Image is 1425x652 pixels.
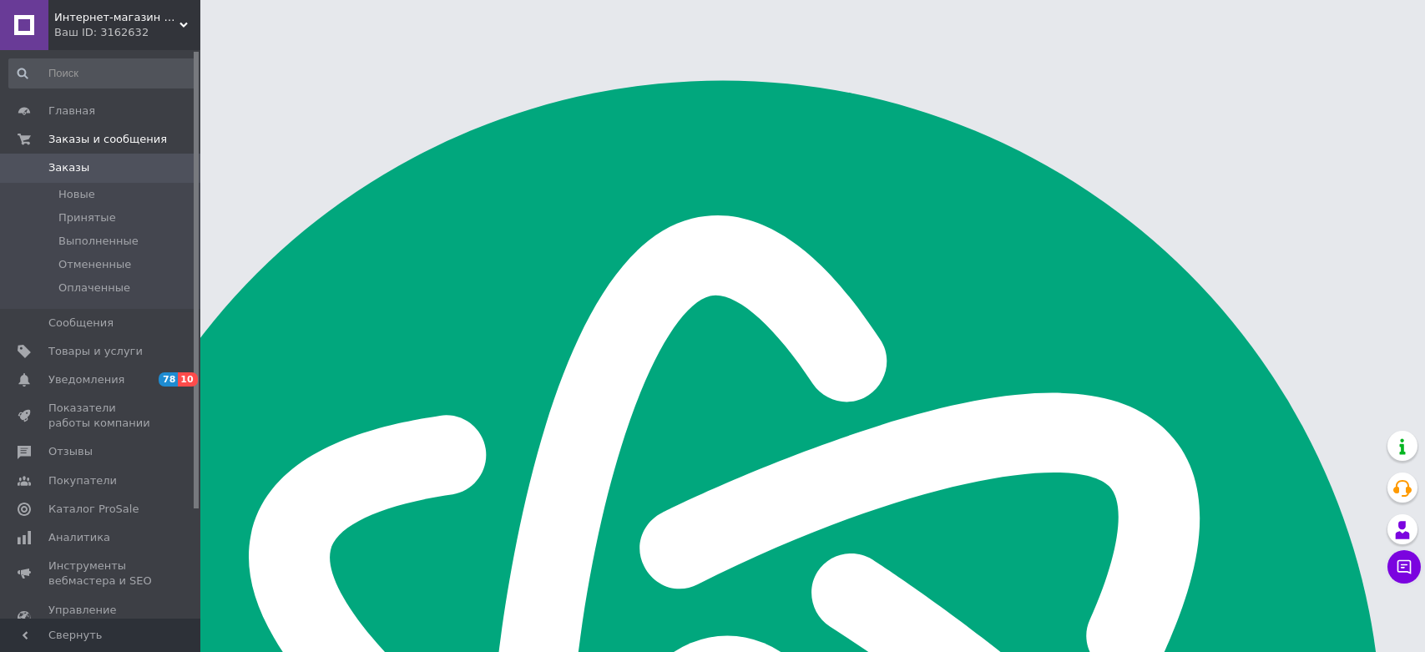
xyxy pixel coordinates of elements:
span: Выполненные [58,234,139,249]
span: Каталог ProSale [48,502,139,517]
span: Главная [48,104,95,119]
span: Покупатели [48,473,117,488]
span: Отзывы [48,444,93,459]
span: Товары и услуги [48,344,143,359]
span: Принятые [58,210,116,225]
div: Ваш ID: 3162632 [54,25,200,40]
span: Заказы и сообщения [48,132,167,147]
span: Оплаченные [58,281,130,296]
button: Чат с покупателем [1387,550,1421,584]
span: Заказы [48,160,89,175]
span: Управление сайтом [48,603,154,633]
span: Интернет-магазин одежды - Fashionbags [54,10,179,25]
span: Показатели работы компании [48,401,154,431]
span: Инструменты вебмастера и SEO [48,558,154,589]
input: Поиск [8,58,196,88]
span: Аналитика [48,530,110,545]
span: Сообщения [48,316,114,331]
span: 10 [178,372,197,387]
span: Уведомления [48,372,124,387]
span: Отмененные [58,257,131,272]
span: 78 [159,372,178,387]
span: Новые [58,187,95,202]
